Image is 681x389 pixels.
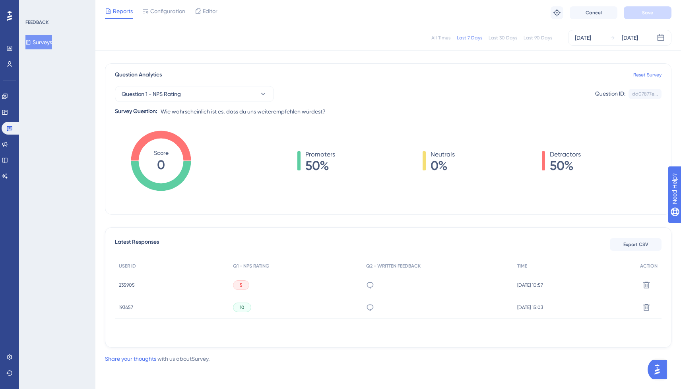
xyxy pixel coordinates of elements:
[575,33,591,43] div: [DATE]
[640,263,658,269] span: ACTION
[115,237,159,252] span: Latest Responses
[622,33,638,43] div: [DATE]
[25,35,52,49] button: Surveys
[154,150,169,156] tspan: Score
[610,238,662,251] button: Export CSV
[203,6,217,16] span: Editor
[550,150,581,159] span: Detractors
[586,10,602,16] span: Cancel
[119,282,135,288] span: 235905
[25,19,49,25] div: FEEDBACK
[633,72,662,78] a: Reset Survey
[517,282,543,288] span: [DATE] 10:57
[517,263,527,269] span: TIME
[642,10,653,16] span: Save
[115,107,157,116] div: Survey Question:
[157,157,165,172] tspan: 0
[489,35,517,41] div: Last 30 Days
[305,159,335,172] span: 50%
[233,263,269,269] span: Q1 - NPS RATING
[119,263,136,269] span: USER ID
[240,304,244,311] span: 10
[119,304,133,311] span: 193457
[431,150,455,159] span: Neutrals
[623,241,648,248] span: Export CSV
[161,107,326,116] span: Wie wahrscheinlich ist es, dass du uns weiterempfehlen würdest?
[595,89,625,99] div: Question ID:
[517,304,543,311] span: [DATE] 15:03
[366,263,421,269] span: Q2 - WRITTEN FEEDBACK
[624,6,671,19] button: Save
[550,159,581,172] span: 50%
[457,35,482,41] div: Last 7 Days
[240,282,243,288] span: 5
[115,86,274,102] button: Question 1 - NPS Rating
[431,35,450,41] div: All Times
[570,6,617,19] button: Cancel
[113,6,133,16] span: Reports
[19,2,50,12] span: Need Help?
[431,159,455,172] span: 0%
[524,35,552,41] div: Last 90 Days
[115,70,162,80] span: Question Analytics
[150,6,185,16] span: Configuration
[305,150,335,159] span: Promoters
[632,91,658,97] div: dd07877e...
[122,89,181,99] span: Question 1 - NPS Rating
[648,358,671,381] iframe: UserGuiding AI Assistant Launcher
[105,354,210,364] div: with us about Survey .
[105,356,156,362] a: Share your thoughts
